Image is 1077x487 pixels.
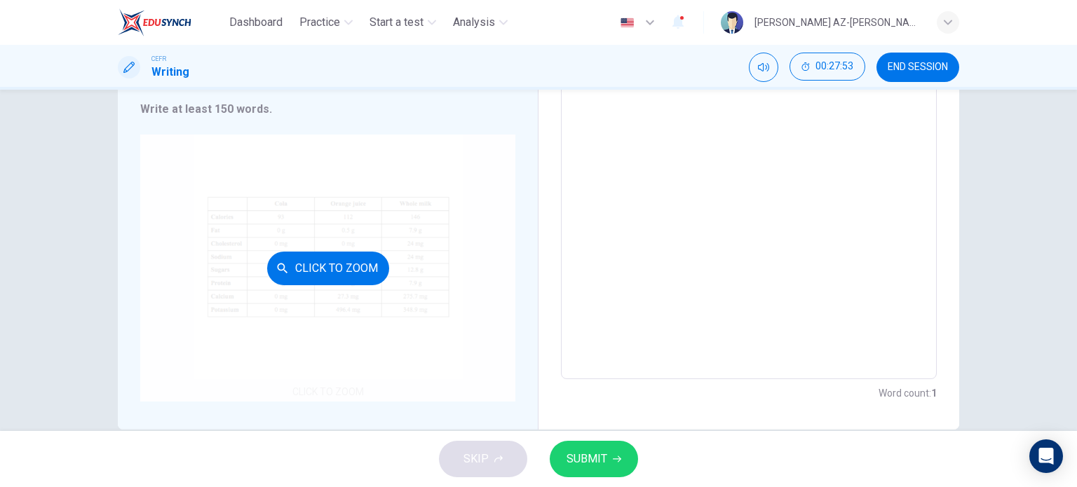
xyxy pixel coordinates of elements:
span: END SESSION [888,62,948,73]
strong: 1 [931,387,937,399]
span: SUBMIT [567,449,607,469]
div: Mute [749,53,778,82]
span: Analysis [453,14,495,31]
button: 00:27:53 [790,53,865,81]
span: Dashboard [229,14,283,31]
div: Hide [790,53,865,82]
span: 00:27:53 [815,61,853,72]
div: [PERSON_NAME] AZ-[PERSON_NAME] [PERSON_NAME] [754,14,920,31]
a: EduSynch logo [118,8,224,36]
span: CEFR [151,54,166,64]
button: Analysis [447,10,513,35]
span: Practice [299,14,340,31]
button: Practice [294,10,358,35]
h6: Word count : [879,385,937,402]
button: Dashboard [224,10,288,35]
img: Profile picture [721,11,743,34]
button: END SESSION [876,53,959,82]
img: en [618,18,636,28]
button: SUBMIT [550,441,638,477]
strong: Write at least 150 words. [140,102,272,116]
h1: Writing [151,64,189,81]
span: Start a test [370,14,424,31]
button: Click to Zoom [267,252,389,285]
button: Start a test [364,10,442,35]
div: Open Intercom Messenger [1029,439,1063,473]
img: EduSynch logo [118,8,191,36]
